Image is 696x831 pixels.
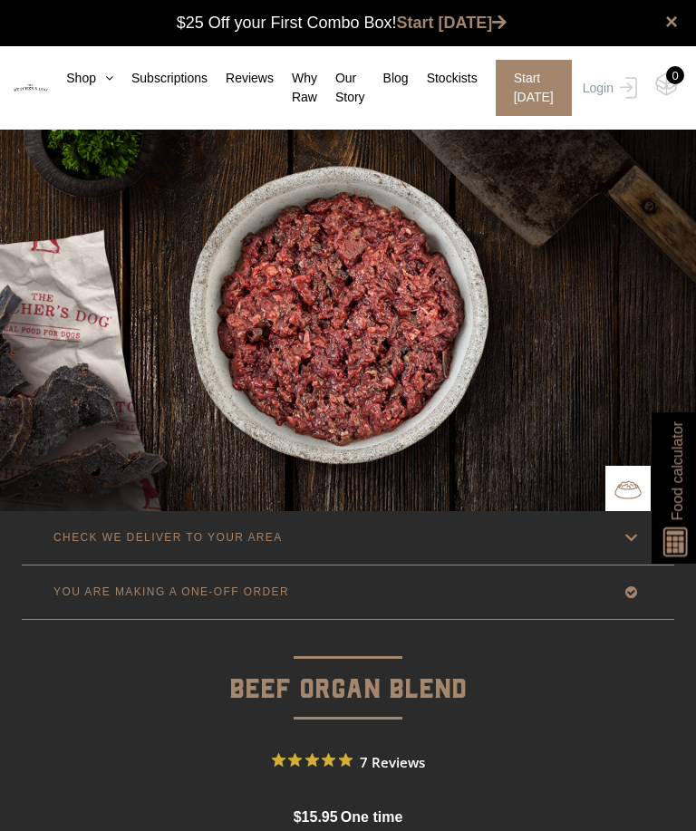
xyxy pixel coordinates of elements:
[614,476,642,503] img: TBD_Bowl.png
[578,60,637,116] a: Login
[294,809,302,825] span: $
[53,531,283,544] p: CHECK WE DELIVER TO YOUR AREA
[113,69,208,88] a: Subscriptions
[655,72,678,96] img: TBD_Cart-Empty.png
[317,69,365,107] a: Our Story
[478,60,578,116] a: Start [DATE]
[302,809,338,825] span: 15.95
[53,585,289,598] p: YOU ARE MAKING A ONE-OFF ORDER
[496,60,572,116] span: Start [DATE]
[22,620,674,711] p: Beef Organ Blend
[274,69,317,107] a: Why Raw
[272,748,425,775] button: Rated 5 out of 5 stars from 7 reviews. Jump to reviews.
[48,69,113,88] a: Shop
[365,69,409,88] a: Blog
[360,748,425,775] span: 7 Reviews
[666,66,684,84] div: 0
[665,11,678,33] a: close
[341,809,402,825] span: one time
[22,565,674,619] a: YOU ARE MAKING A ONE-OFF ORDER
[666,421,688,520] span: Food calculator
[22,511,674,565] a: CHECK WE DELIVER TO YOUR AREA
[208,69,274,88] a: Reviews
[409,69,478,88] a: Stockists
[397,14,507,32] a: Start [DATE]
